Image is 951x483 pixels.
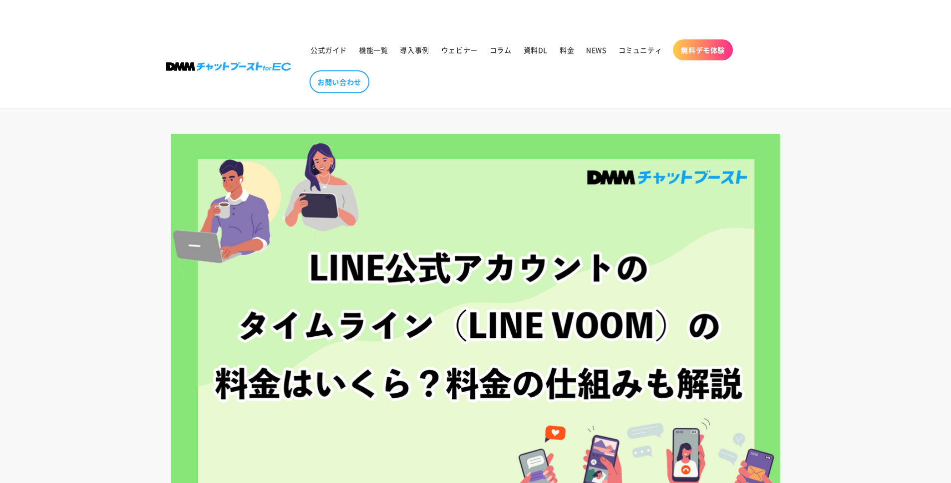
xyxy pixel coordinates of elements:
[613,39,668,60] a: コミュニティ
[305,39,353,60] a: 公式ガイド
[673,39,733,60] a: 無料デモ体験
[311,45,347,54] span: 公式ガイド
[353,39,394,60] a: 機能一覧
[580,39,612,60] a: NEWS
[524,45,548,54] span: 資料DL
[359,45,388,54] span: 機能一覧
[310,70,369,93] a: お問い合わせ
[560,45,574,54] span: 料金
[586,45,606,54] span: NEWS
[484,39,518,60] a: コラム
[394,39,435,60] a: 導入事例
[166,62,291,71] img: 株式会社DMM Boost
[441,45,478,54] span: ウェビナー
[681,45,725,54] span: 無料デモ体験
[435,39,484,60] a: ウェビナー
[619,45,662,54] span: コミュニティ
[490,45,512,54] span: コラム
[518,39,554,60] a: 資料DL
[554,39,580,60] a: 料金
[400,45,429,54] span: 導入事例
[317,77,361,86] span: お問い合わせ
